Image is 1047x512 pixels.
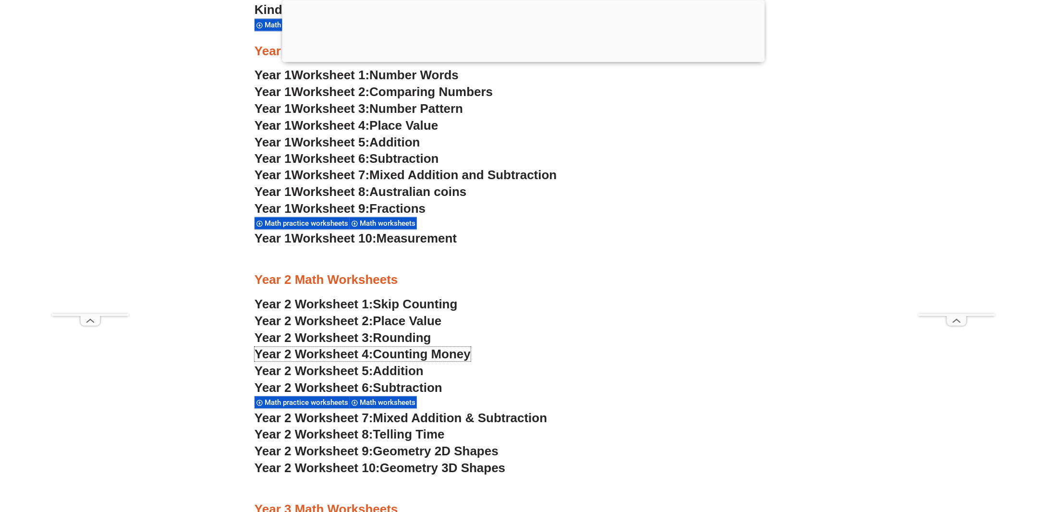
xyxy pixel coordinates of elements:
span: Worksheet 7: [292,168,370,182]
div: Math worksheets [350,396,417,409]
span: Rounding [373,330,431,345]
a: Year 2 Worksheet 8:Telling Time [255,427,445,441]
span: Year 2 Worksheet 9: [255,444,373,458]
a: Year 2 Worksheet 3:Rounding [255,330,431,345]
a: Year 1Worksheet 4:Place Value [255,118,438,133]
span: Year 2 Worksheet 8: [255,427,373,441]
span: Place Value [373,314,442,328]
span: Worksheet 2: [292,85,370,99]
a: Year 2 Worksheet 7:Mixed Addition & Subtraction [255,411,547,425]
span: Worksheet 8: [292,184,370,199]
span: Australian coins [369,184,466,199]
a: Year 1Worksheet 10:Measurement [255,231,457,245]
a: Year 1Worksheet 8:Australian coins [255,184,466,199]
span: Math practice worksheets [265,398,351,407]
a: Year 1Worksheet 3:Number Pattern [255,101,463,116]
span: Subtraction [369,151,438,166]
span: Addition [369,135,420,149]
a: Year 2 Worksheet 6:Subtraction [255,380,442,395]
span: Math worksheets [265,21,323,29]
span: Geometry 2D Shapes [373,444,499,458]
span: Kinder [255,2,294,17]
a: Year 2 Worksheet 5:Addition [255,364,424,378]
a: Year 1Worksheet 2:Comparing Numbers [255,85,493,99]
span: Mixed Addition and Subtraction [369,168,557,182]
span: Year 2 Worksheet 3: [255,330,373,345]
span: Measurement [377,231,457,245]
span: Number Words [369,68,459,82]
span: Worksheet 10: [292,231,377,245]
span: Addition [373,364,424,378]
iframe: Advertisement [918,25,995,314]
a: Year 1Worksheet 1:Number Words [255,68,459,82]
h3: Year 1 Math Worksheets [255,43,792,60]
a: Year 2 Worksheet 10:Geometry 3D Shapes [255,461,505,475]
a: Year 1Worksheet 7:Mixed Addition and Subtraction [255,168,557,182]
span: Year 2 Worksheet 1: [255,297,373,311]
span: Year 2 Worksheet 4: [255,347,373,361]
span: Worksheet 4: [292,118,370,133]
span: Counting Money [373,347,471,361]
span: Worksheet 1: [292,68,370,82]
span: Number Pattern [369,101,463,116]
span: Mixed Addition & Subtraction [373,411,548,425]
span: Telling Time [373,427,445,441]
a: Year 2 Worksheet 1:Skip Counting [255,297,458,311]
span: Comparing Numbers [369,85,493,99]
a: Year 1Worksheet 5:Addition [255,135,420,149]
span: Worksheet 9: [292,201,370,216]
span: Place Value [369,118,438,133]
span: Math worksheets [360,219,418,228]
a: Year 2 Worksheet 4:Counting Money [255,347,471,361]
span: Math worksheets [360,398,418,407]
span: Year 2 Worksheet 6: [255,380,373,395]
span: Worksheet 3: [292,101,370,116]
span: Skip Counting [373,297,458,311]
span: Year 2 Worksheet 5: [255,364,373,378]
div: Math practice worksheets [255,217,350,230]
a: Year 1Worksheet 6:Subtraction [255,151,439,166]
span: Year 2 Worksheet 10: [255,461,380,475]
iframe: Chat Widget [887,404,1047,512]
h3: Year 2 Math Worksheets [255,272,792,288]
span: Geometry 3D Shapes [380,461,505,475]
span: Year 2 Worksheet 7: [255,411,373,425]
a: Year 1Worksheet 9:Fractions [255,201,426,216]
span: Subtraction [373,380,442,395]
iframe: Advertisement [52,25,129,314]
span: Worksheet 5: [292,135,370,149]
span: Math practice worksheets [265,219,351,228]
span: Year 2 Worksheet 2: [255,314,373,328]
div: Math worksheets [350,217,417,230]
span: Worksheet 6: [292,151,370,166]
a: Year 2 Worksheet 2:Place Value [255,314,442,328]
div: Math practice worksheets [255,396,350,409]
a: Year 2 Worksheet 9:Geometry 2D Shapes [255,444,499,458]
div: Math worksheets [255,18,322,31]
span: Fractions [369,201,426,216]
